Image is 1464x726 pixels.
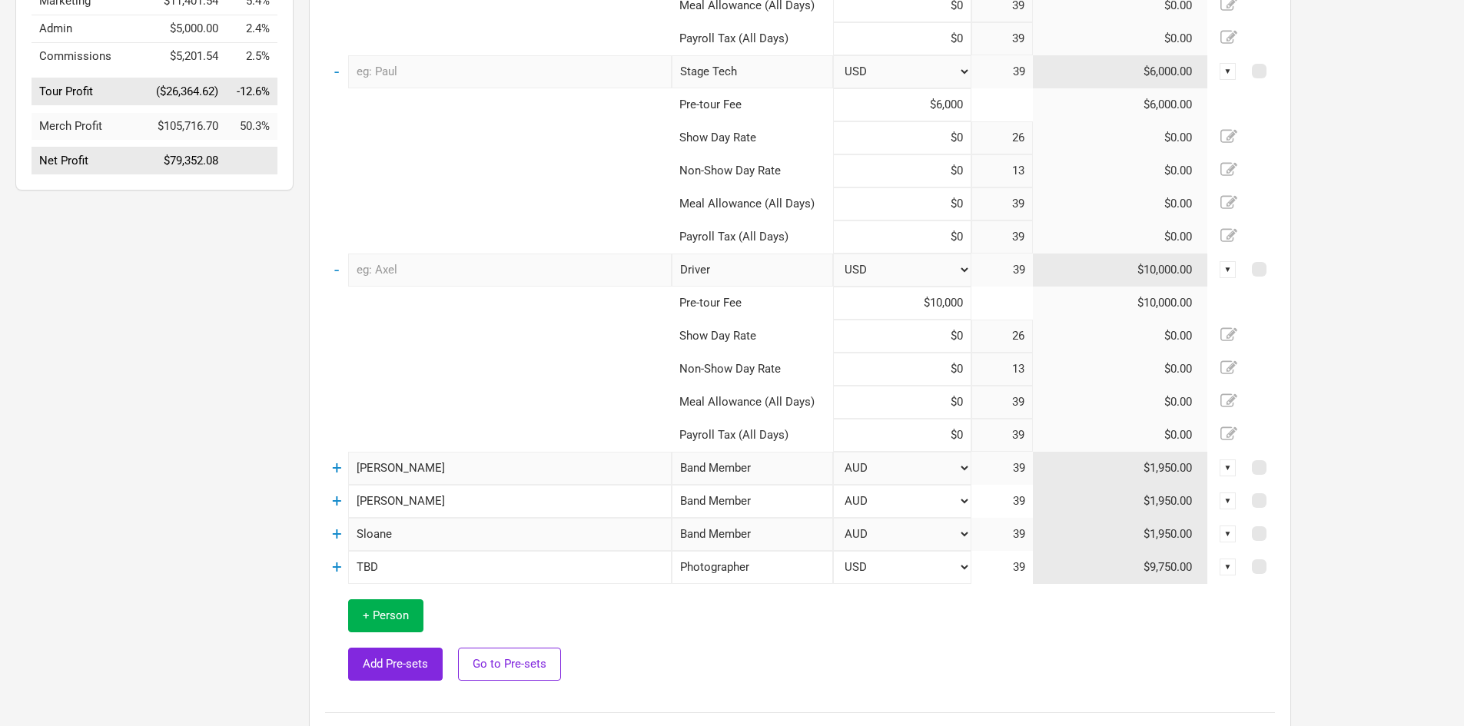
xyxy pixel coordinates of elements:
[332,524,342,544] a: +
[971,551,1033,584] td: 39
[1220,459,1237,476] div: ▼
[334,61,339,81] a: -
[672,254,833,287] div: Driver
[1033,518,1208,551] td: $1,950.00
[32,148,148,175] td: Net Profit
[1033,320,1208,353] td: $0.00
[458,648,561,681] button: Go to Pre-sets
[1033,187,1208,220] td: $0.00
[32,43,148,71] td: Commissions
[672,55,833,88] div: Stage Tech
[332,458,342,478] a: +
[348,55,672,88] input: eg: Paul
[148,15,226,43] td: $5,000.00
[672,386,833,419] td: Meal Allowance (All Days)
[971,518,1033,551] td: 39
[32,113,148,140] td: Merch Profit
[348,518,672,551] input: eg: Lars
[1033,452,1208,485] td: $1,950.00
[672,121,833,154] td: Show Day Rate
[672,452,833,485] div: Band Member
[363,608,409,622] span: + Person
[148,43,226,71] td: $5,201.54
[971,485,1033,518] td: 39
[1033,485,1208,518] td: $1,950.00
[226,148,277,175] td: Net Profit as % of Tour Income
[148,113,226,140] td: $105,716.70
[348,452,672,485] input: eg: Ozzy
[32,78,148,105] td: Tour Profit
[148,148,226,175] td: $79,352.08
[148,78,226,105] td: ($26,364.62)
[1033,55,1208,88] td: $6,000.00
[971,452,1033,485] td: 39
[348,254,672,287] input: eg: Axel
[332,491,342,511] a: +
[1220,559,1237,575] div: ▼
[672,287,833,320] td: Pre-tour Fee
[226,113,277,140] td: Merch Profit as % of Tour Income
[1220,261,1237,278] div: ▼
[672,187,833,220] td: Meal Allowance (All Days)
[1033,551,1208,584] td: $9,750.00
[1033,154,1208,187] td: $0.00
[672,419,833,452] td: Payroll Tax (All Days)
[348,485,672,518] input: eg: John
[1033,88,1208,121] td: $6,000.00
[1033,121,1208,154] td: $0.00
[1033,353,1208,386] td: $0.00
[226,43,277,71] td: Commissions as % of Tour Income
[1033,254,1208,287] td: $10,000.00
[1033,287,1208,320] td: $10,000.00
[971,254,1033,287] td: 39
[348,599,423,632] button: + Person
[672,485,833,518] div: Band Member
[672,220,833,254] td: Payroll Tax (All Days)
[473,657,546,671] span: Go to Pre-sets
[1220,492,1237,509] div: ▼
[1033,386,1208,419] td: $0.00
[672,518,833,551] div: Band Member
[226,15,277,43] td: Admin as % of Tour Income
[1220,525,1237,542] div: ▼
[226,78,277,105] td: Tour Profit as % of Tour Income
[32,15,148,43] td: Admin
[672,88,833,121] td: Pre-tour Fee
[348,648,443,681] button: Add Pre-sets
[348,551,672,584] input: eg: Angus
[1033,22,1208,55] td: $0.00
[672,154,833,187] td: Non-Show Day Rate
[971,55,1033,88] td: 39
[672,353,833,386] td: Non-Show Day Rate
[672,22,833,55] td: Payroll Tax (All Days)
[1220,63,1237,80] div: ▼
[672,320,833,353] td: Show Day Rate
[672,551,833,584] div: Photographer
[1033,220,1208,254] td: $0.00
[1033,419,1208,452] td: $0.00
[332,557,342,577] a: +
[334,260,339,280] a: -
[363,657,428,671] span: Add Pre-sets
